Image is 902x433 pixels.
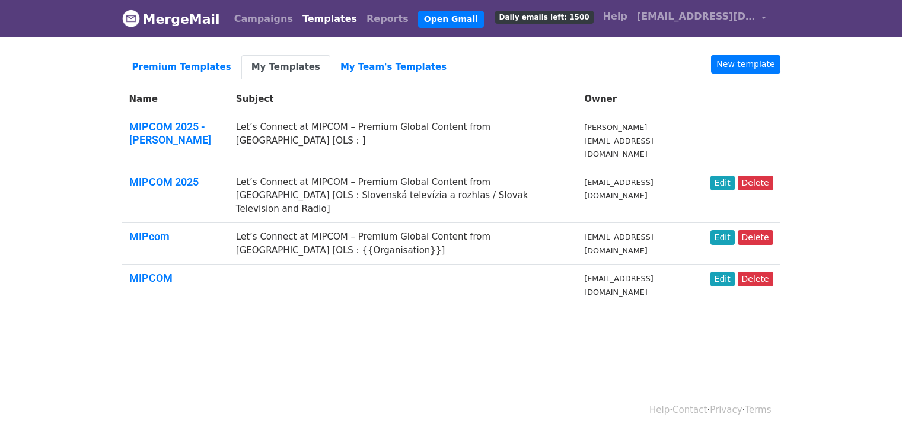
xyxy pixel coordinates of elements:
a: Open Gmail [418,11,484,28]
td: Let’s Connect at MIPCOM – Premium Global Content from [GEOGRAPHIC_DATA] [OLS : Slovenská televízi... [229,168,577,223]
th: Owner [577,85,703,113]
img: MergeMail logo [122,9,140,27]
a: [EMAIL_ADDRESS][DOMAIN_NAME] [632,5,771,33]
a: MIPCOM [129,272,173,284]
a: MIPCOM 2025 [129,176,199,188]
a: Templates [298,7,362,31]
a: Delete [738,230,773,245]
a: My Team's Templates [330,55,457,79]
a: Edit [710,272,735,286]
a: Daily emails left: 1500 [490,5,598,28]
a: My Templates [241,55,330,79]
small: [EMAIL_ADDRESS][DOMAIN_NAME] [584,178,653,200]
a: MergeMail [122,7,220,31]
td: Let’s Connect at MIPCOM – Premium Global Content from [GEOGRAPHIC_DATA] [OLS : ] [229,113,577,168]
a: Help [598,5,632,28]
a: Delete [738,272,773,286]
th: Name [122,85,229,113]
a: Help [649,405,670,415]
a: Terms [745,405,771,415]
a: Contact [672,405,707,415]
a: Campaigns [230,7,298,31]
small: [EMAIL_ADDRESS][DOMAIN_NAME] [584,233,653,255]
th: Subject [229,85,577,113]
span: [EMAIL_ADDRESS][DOMAIN_NAME] [637,9,756,24]
a: MIPCOM 2025 - [PERSON_NAME] [129,120,211,146]
a: Reports [362,7,413,31]
small: [EMAIL_ADDRESS][DOMAIN_NAME] [584,274,653,297]
a: Premium Templates [122,55,241,79]
a: Delete [738,176,773,190]
span: Daily emails left: 1500 [495,11,594,24]
a: Edit [710,230,735,245]
a: Privacy [710,405,742,415]
a: Edit [710,176,735,190]
td: Let’s Connect at MIPCOM – Premium Global Content from [GEOGRAPHIC_DATA] [OLS : {{Organisation}}] [229,223,577,265]
a: MIPcom [129,230,170,243]
small: [PERSON_NAME][EMAIL_ADDRESS][DOMAIN_NAME] [584,123,653,158]
a: New template [711,55,780,74]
